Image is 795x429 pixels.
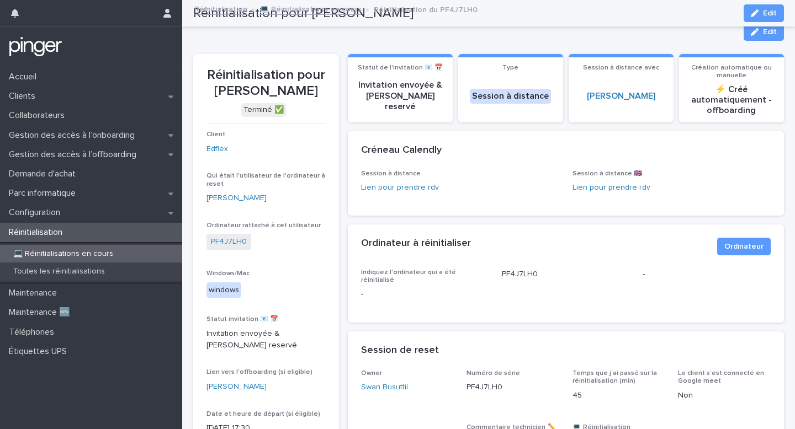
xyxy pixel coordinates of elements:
span: Ordinateur [724,241,764,252]
span: Session à distance [361,170,421,177]
h2: Ordinateur à réinitialiser [361,238,471,250]
img: mTgBEunGTSyRkCgitkcU [9,36,62,58]
span: Session à distance avec [583,65,659,71]
span: Temps que j'ai passé sur la réinitialisation (min) [573,370,657,384]
p: Gestion des accès à l’onboarding [4,130,144,141]
a: Lien pour prendre rdv [573,184,650,191]
a: [PERSON_NAME] [206,192,267,204]
button: Ordinateur [717,238,771,255]
p: Maintenance [4,288,66,298]
p: PF4J7LH0 [502,269,629,280]
span: Création automatique ou manuelle [691,65,772,79]
p: 💻 Réinitialisations en cours [4,249,122,259]
span: Windows/Mac [206,270,250,277]
p: Invitation envoyée & [PERSON_NAME] reservé [206,328,326,351]
p: Parc informatique [4,188,84,199]
p: - [643,269,770,280]
p: Réinitialisation du PF4J7LH0 [374,3,478,15]
span: Owner [361,370,382,377]
a: 💻 Réinitialisations en cours [259,2,362,15]
p: PF4J7LH0 [467,382,559,393]
span: Le client s’est connecté en Google meet [678,370,764,384]
a: Edflex [206,143,228,155]
p: Invitation envoyée & [PERSON_NAME] reservé [354,80,446,112]
p: Étiquettes UPS [4,346,76,357]
p: Réinitialisation [4,227,71,238]
span: Statut invitation 📧 📅 [206,316,278,323]
div: Session à distance [470,89,551,104]
p: Accueil [4,72,45,82]
span: Ordinateur rattaché à cet utilisateur [206,222,321,229]
p: Non [678,390,771,401]
p: ⚡ Créé automatiquement - offboarding [686,84,777,116]
a: [PERSON_NAME] [587,91,655,101]
p: Collaborateurs [4,110,73,121]
h2: Créneau Calendly [361,144,442,157]
span: Qui était l'utilisateur de l'ordinateur à reset [206,173,325,187]
button: Edit [744,23,784,41]
a: PF4J7LH0 [211,236,247,248]
span: Date et heure de départ (si éligible) [206,411,320,417]
span: Client [206,131,225,138]
h2: Session de reset [361,345,439,357]
p: Clients [4,91,44,101]
p: Maintenance 🆕 [4,307,79,318]
a: Swan Busuttil [361,382,408,393]
a: Réinitialisation [194,2,247,15]
span: Indiquez l'ordinateur qui a été réinitialisé [361,269,456,283]
span: Numéro de série [467,370,520,377]
span: Edit [763,28,777,36]
a: Lien pour prendre rdv [361,184,439,191]
p: 45 [573,390,665,401]
span: Statut de l'invitation 📧 📅 [358,65,443,71]
p: Configuration [4,207,69,218]
div: Terminé ✅ [241,103,286,117]
p: Réinitialisation pour [PERSON_NAME] [206,67,326,99]
span: Lien vers l'offboarding (si eligible) [206,369,312,376]
p: - [361,289,489,301]
p: Demande d'achat [4,169,84,179]
a: [PERSON_NAME] [206,381,267,393]
span: Type [502,65,518,71]
p: Téléphones [4,327,63,337]
span: Session à distance 🇬🇧 [573,170,642,177]
p: Gestion des accès à l’offboarding [4,149,145,160]
div: windows [206,282,241,298]
p: Toutes les réinitialisations [4,267,114,276]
